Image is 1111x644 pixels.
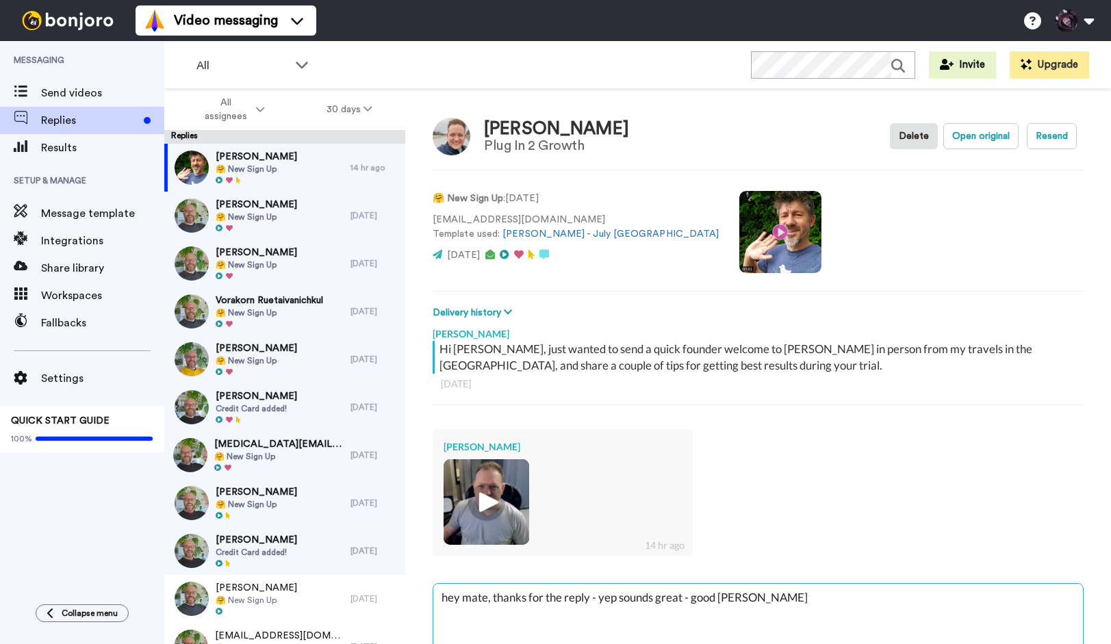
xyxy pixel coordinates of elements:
[175,198,209,233] img: b13f1872-c30e-46df-8b19-3585009c4f6a-thumb.jpg
[645,539,685,552] div: 14 hr ago
[216,198,297,211] span: [PERSON_NAME]
[350,402,398,413] div: [DATE]
[62,608,118,619] span: Collapse menu
[350,210,398,221] div: [DATE]
[216,595,297,606] span: 🤗 New Sign Up
[484,119,629,139] div: [PERSON_NAME]
[164,192,405,240] a: [PERSON_NAME]🤗 New Sign Up[DATE]
[296,97,403,122] button: 30 days
[350,306,398,317] div: [DATE]
[468,483,505,521] img: ic_play_thick.png
[350,593,398,604] div: [DATE]
[943,123,1019,149] button: Open original
[164,527,405,575] a: [PERSON_NAME]Credit Card added![DATE]
[216,246,297,259] span: [PERSON_NAME]
[167,90,296,129] button: All assignees
[216,581,297,595] span: [PERSON_NAME]
[433,118,470,155] img: Image of Justin Swall
[164,479,405,527] a: [PERSON_NAME]🤗 New Sign Up[DATE]
[216,389,297,403] span: [PERSON_NAME]
[175,151,209,185] img: 631b3f3c-ea0e-441f-a336-800312bcfc3c-thumb.jpg
[198,96,253,123] span: All assignees
[216,294,323,307] span: Vorakorn Ruetaivanichkul
[439,341,1080,374] div: Hi [PERSON_NAME], just wanted to send a quick founder welcome to [PERSON_NAME] in person from my ...
[214,451,344,462] span: 🤗 New Sign Up
[164,431,405,479] a: [MEDICAL_DATA][EMAIL_ADDRESS][DOMAIN_NAME]🤗 New Sign Up[DATE]
[164,575,405,623] a: [PERSON_NAME]🤗 New Sign Up[DATE]
[11,433,32,444] span: 100%
[174,11,278,30] span: Video messaging
[41,112,138,129] span: Replies
[175,534,209,568] img: 013c86a4-4be0-4376-bec4-f65bac84a586-thumb.jpg
[41,260,164,276] span: Share library
[216,403,297,414] span: Credit Card added!
[41,315,164,331] span: Fallbacks
[175,246,209,281] img: 1c2a2d6c-f621-4ac2-aa6a-239eb9edddba-thumb.jpg
[216,547,297,558] span: Credit Card added!
[1027,123,1077,149] button: Resend
[41,85,164,101] span: Send videos
[216,259,297,270] span: 🤗 New Sign Up
[216,211,297,222] span: 🤗 New Sign Up
[216,533,297,547] span: [PERSON_NAME]
[164,240,405,287] a: [PERSON_NAME]🤗 New Sign Up[DATE]
[175,342,209,376] img: 47664b72-c03d-4346-8aa1-35dff5b038a4-thumb.jpg
[216,307,323,318] span: 🤗 New Sign Up
[175,390,209,424] img: c2fbe18e-bfdf-472f-94cb-de458e4687ac-thumb.jpg
[433,320,1084,341] div: [PERSON_NAME]
[175,294,209,329] img: f33cda64-340f-4753-b3ac-5768991b72f7-thumb.jpg
[350,498,398,508] div: [DATE]
[350,258,398,269] div: [DATE]
[350,545,398,556] div: [DATE]
[164,383,405,431] a: [PERSON_NAME]Credit Card added![DATE]
[41,370,164,387] span: Settings
[350,354,398,365] div: [DATE]
[433,194,503,203] strong: 🤗 New Sign Up
[350,450,398,461] div: [DATE]
[433,213,719,242] p: [EMAIL_ADDRESS][DOMAIN_NAME] Template used:
[433,305,516,320] button: Delivery history
[216,342,297,355] span: [PERSON_NAME]
[216,499,297,510] span: 🤗 New Sign Up
[36,604,129,622] button: Collapse menu
[11,416,110,426] span: QUICK START GUIDE
[41,287,164,304] span: Workspaces
[216,150,297,164] span: [PERSON_NAME]
[444,440,682,454] div: [PERSON_NAME]
[164,335,405,383] a: [PERSON_NAME]🤗 New Sign Up[DATE]
[144,10,166,31] img: vm-color.svg
[216,355,297,366] span: 🤗 New Sign Up
[502,229,719,239] a: [PERSON_NAME] - July [GEOGRAPHIC_DATA]
[433,192,719,206] p: : [DATE]
[173,438,207,472] img: d3dcc761-5c3b-4e36-a458-9ce2e22a3c04-thumb.jpg
[216,485,297,499] span: [PERSON_NAME]
[41,233,164,249] span: Integrations
[41,140,164,156] span: Results
[164,130,405,144] div: Replies
[350,162,398,173] div: 14 hr ago
[447,250,480,260] span: [DATE]
[175,486,209,520] img: 15755a4f-25c6-49d3-b095-4bcf41ace014-thumb.jpg
[175,582,209,616] img: 5f7a1643-835f-468a-9300-6c6f8e6c990c-thumb.jpg
[890,123,938,149] button: Delete
[164,144,405,192] a: [PERSON_NAME]🤗 New Sign Up14 hr ago
[215,629,344,643] span: [EMAIL_ADDRESS][DOMAIN_NAME]
[444,459,529,545] img: b3c2923e-9ab6-4063-87e2-f489d59c3726-thumb.jpg
[16,11,119,30] img: bj-logo-header-white.svg
[196,57,288,74] span: All
[441,377,1075,391] div: [DATE]
[164,287,405,335] a: Vorakorn Ruetaivanichkul🤗 New Sign Up[DATE]
[41,205,164,222] span: Message template
[929,51,996,79] button: Invite
[214,437,344,451] span: [MEDICAL_DATA][EMAIL_ADDRESS][DOMAIN_NAME]
[216,164,297,175] span: 🤗 New Sign Up
[1010,51,1089,79] button: Upgrade
[484,138,629,153] div: Plug In 2 Growth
